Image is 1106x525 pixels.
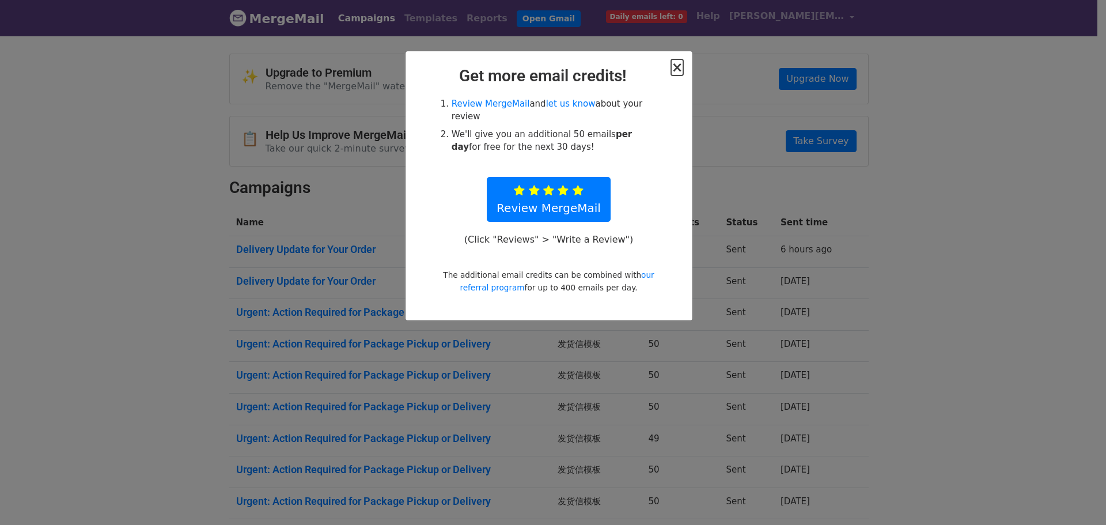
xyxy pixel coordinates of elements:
[452,97,659,123] li: and about your review
[458,233,639,245] p: (Click "Reviews" > "Write a Review")
[443,270,654,292] small: The additional email credits can be combined with for up to 400 emails per day.
[546,99,596,109] a: let us know
[452,128,659,154] li: We'll give you an additional 50 emails for free for the next 30 days!
[671,59,683,75] span: ×
[487,177,611,222] a: Review MergeMail
[460,270,654,292] a: our referral program
[452,99,530,109] a: Review MergeMail
[1048,470,1106,525] iframe: Chat Widget
[452,129,632,153] strong: per day
[415,66,683,86] h2: Get more email credits!
[1048,470,1106,525] div: 聊天小组件
[671,61,683,74] button: Close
